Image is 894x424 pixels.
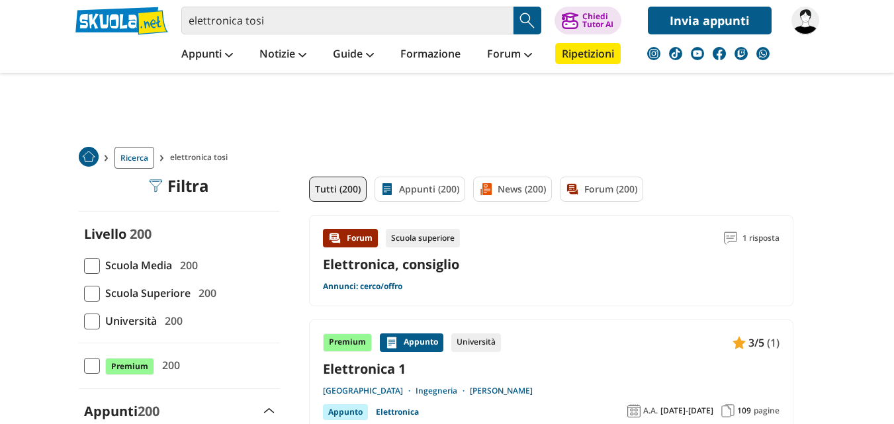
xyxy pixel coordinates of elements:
img: twitch [735,47,748,60]
img: Forum filtro contenuto [566,183,579,196]
img: youtube [691,47,704,60]
span: 109 [737,405,751,416]
span: A.A. [643,405,658,416]
a: Appunti (200) [375,177,465,202]
a: Appunti [178,43,236,67]
img: Anno accademico [627,404,641,417]
img: Candyy [791,7,819,34]
a: News (200) [473,177,552,202]
span: pagine [754,405,780,416]
a: Elettronica 1 [323,360,780,378]
a: Elettronica, consiglio [323,255,459,273]
span: 200 [175,257,198,274]
img: Filtra filtri mobile [149,179,162,192]
div: Università [451,333,501,352]
div: Forum [323,229,378,247]
a: Notizie [256,43,310,67]
a: [PERSON_NAME] [470,386,533,396]
span: 200 [159,312,183,329]
span: 3/5 [748,334,764,351]
div: Scuola superiore [386,229,460,247]
img: instagram [647,47,660,60]
img: Cerca appunti, riassunti o versioni [517,11,537,30]
img: facebook [713,47,726,60]
label: Appunti [84,402,159,420]
a: Ricerca [114,147,154,169]
img: Apri e chiudi sezione [264,408,275,413]
span: 200 [157,357,180,374]
a: Formazione [397,43,464,67]
button: ChiediTutor AI [555,7,621,34]
span: (1) [767,334,780,351]
a: Forum (200) [560,177,643,202]
span: Scuola Media [100,257,172,274]
span: 200 [138,402,159,420]
a: Forum [484,43,535,67]
a: [GEOGRAPHIC_DATA] [323,386,416,396]
span: Scuola Superiore [100,284,191,302]
span: 1 risposta [742,229,780,247]
img: Appunti contenuto [385,336,398,349]
img: Pagine [721,404,735,417]
div: Appunto [323,404,368,420]
a: Tutti (200) [309,177,367,202]
img: Home [79,147,99,167]
img: News filtro contenuto [479,183,492,196]
div: Filtra [149,177,209,195]
img: WhatsApp [756,47,770,60]
span: Premium [105,358,154,375]
img: Forum contenuto [328,232,341,245]
span: 200 [130,225,152,243]
a: Guide [330,43,377,67]
span: elettronica tosi [170,147,233,169]
span: Università [100,312,157,329]
a: Ingegneria [416,386,470,396]
span: [DATE]-[DATE] [660,405,713,416]
a: Elettronica [376,404,419,420]
a: Ripetizioni [555,43,621,64]
span: 200 [193,284,216,302]
div: Appunto [380,333,443,352]
a: Annunci: cerco/offro [323,281,402,292]
div: Premium [323,333,372,352]
div: Chiedi Tutor AI [582,13,613,28]
a: Home [79,147,99,169]
input: Cerca appunti, riassunti o versioni [181,7,514,34]
img: tiktok [669,47,682,60]
img: Appunti filtro contenuto [380,183,394,196]
button: Search Button [514,7,541,34]
img: Appunti contenuto [733,336,746,349]
img: Commenti lettura [724,232,737,245]
a: Invia appunti [648,7,772,34]
label: Livello [84,225,126,243]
